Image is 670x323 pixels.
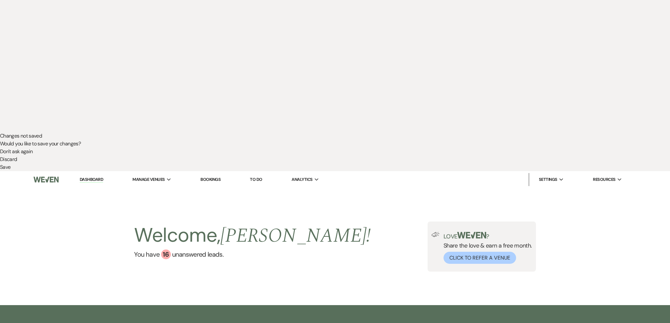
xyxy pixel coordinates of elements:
div: 16 [161,249,171,259]
span: Analytics [292,176,312,183]
a: To Do [250,177,262,182]
span: Manage Venues [132,176,165,183]
span: [PERSON_NAME] ! [220,221,371,251]
img: loud-speaker-illustration.svg [431,232,440,237]
a: Bookings [200,177,221,182]
span: Settings [539,176,557,183]
span: Resources [593,176,615,183]
div: Share the love & earn a free month. [440,232,532,264]
h2: Welcome, [134,222,371,249]
button: Click to Refer a Venue [444,252,516,264]
a: You have 16 unanswered leads. [134,249,371,259]
p: Love ? [444,232,532,239]
img: weven-logo-green.svg [457,232,486,238]
a: Dashboard [80,177,103,183]
img: Weven Logo [34,173,59,186]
